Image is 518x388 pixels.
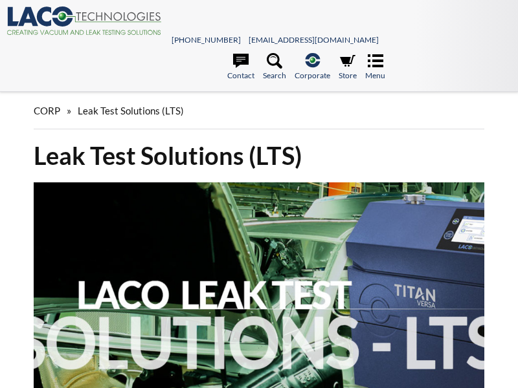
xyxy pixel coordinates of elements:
span: CORP [34,105,60,116]
a: [PHONE_NUMBER] [172,35,241,45]
a: Contact [227,53,254,81]
span: Leak Test Solutions (LTS) [78,105,184,116]
a: [EMAIL_ADDRESS][DOMAIN_NAME] [249,35,379,45]
span: Corporate [295,69,330,81]
a: Search [263,53,286,81]
a: Store [339,53,357,81]
h1: Leak Test Solutions (LTS) [34,140,484,171]
a: Menu [365,53,385,81]
div: » [34,92,484,129]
